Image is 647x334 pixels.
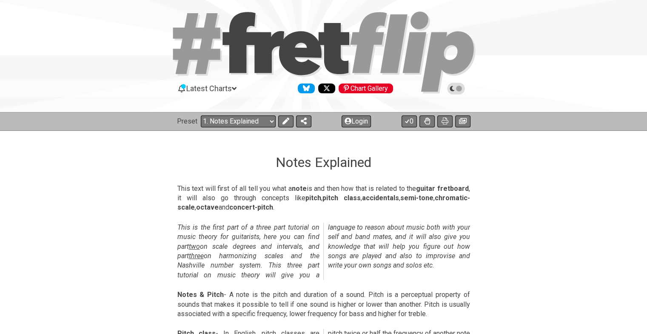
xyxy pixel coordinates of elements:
[177,290,470,319] p: - A note is the pitch and duration of a sound. Pitch is a perceptual property of sounds that make...
[451,85,461,92] span: Toggle light / dark theme
[400,194,433,202] strong: semi-tone
[276,154,371,170] h1: Notes Explained
[419,115,435,127] button: Toggle Dexterity for all fretkits
[177,184,470,213] p: This text will first of all tell you what a is and then how that is related to the , it will also...
[296,115,311,127] button: Share Preset
[278,115,294,127] button: Edit Preset
[201,115,276,127] select: Preset
[229,203,273,211] strong: concert-pitch
[177,117,197,125] span: Preset
[177,223,470,279] em: This is the first part of a three part tutorial on music theory for guitarists, here you can find...
[455,115,470,127] button: Create image
[189,242,200,250] span: two
[177,291,224,299] strong: Notes & Pitch
[416,184,469,193] strong: guitar fretboard
[186,84,232,93] span: Latest Charts
[402,115,417,127] button: 0
[189,252,204,260] span: three
[437,115,453,127] button: Print
[339,83,393,93] div: Chart Gallery
[315,83,335,93] a: Follow #fretflip at X
[196,203,219,211] strong: octave
[335,83,393,93] a: #fretflip at Pinterest
[362,194,399,202] strong: accidentals
[322,194,361,202] strong: pitch class
[342,115,371,127] button: Login
[294,83,315,93] a: Follow #fretflip at Bluesky
[305,194,321,202] strong: pitch
[292,184,307,193] strong: note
